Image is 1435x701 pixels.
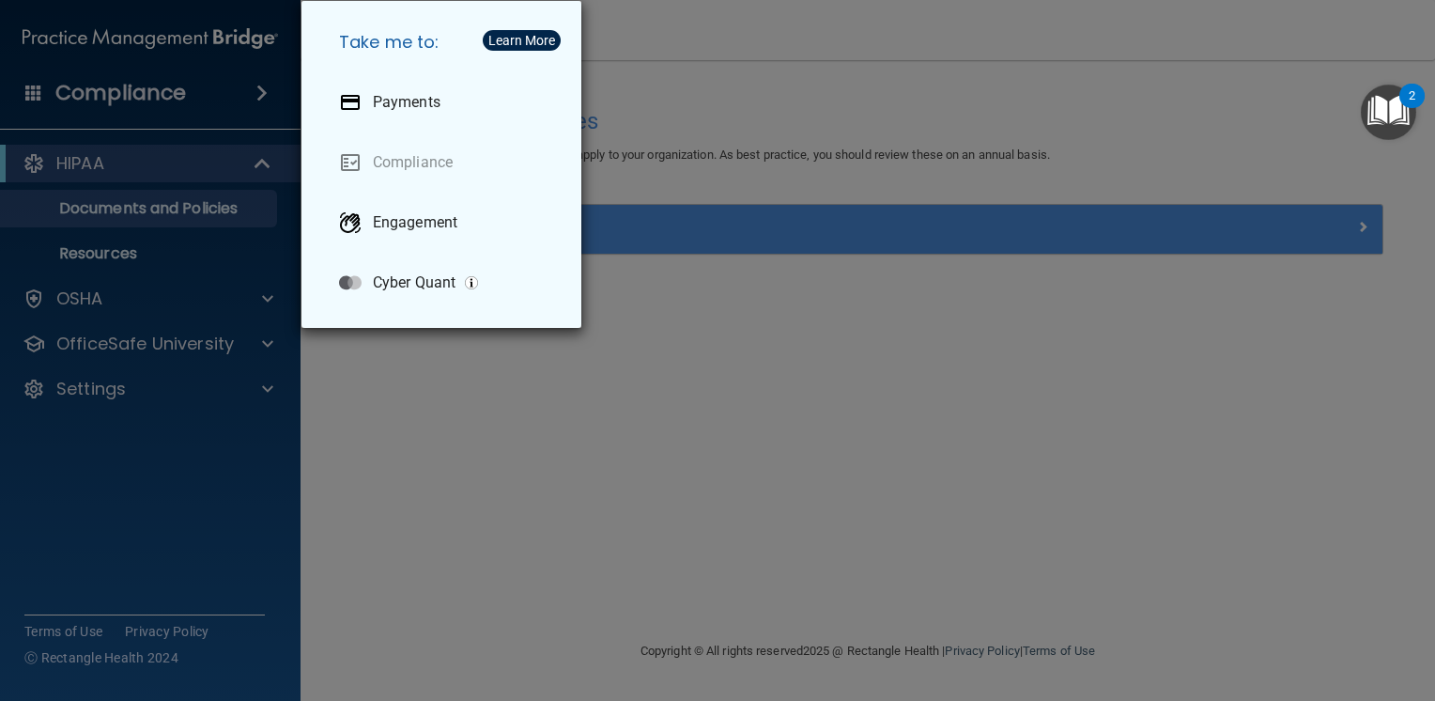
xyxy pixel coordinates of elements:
p: Payments [373,93,440,112]
h5: Take me to: [324,16,566,69]
a: Engagement [324,196,566,249]
a: Cyber Quant [324,257,566,309]
div: 2 [1409,96,1415,120]
a: Payments [324,76,566,129]
button: Learn More [483,30,561,51]
div: Learn More [488,34,555,47]
a: Compliance [324,136,566,189]
button: Open Resource Center, 2 new notifications [1361,85,1416,140]
p: Engagement [373,213,457,232]
p: Cyber Quant [373,273,455,292]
